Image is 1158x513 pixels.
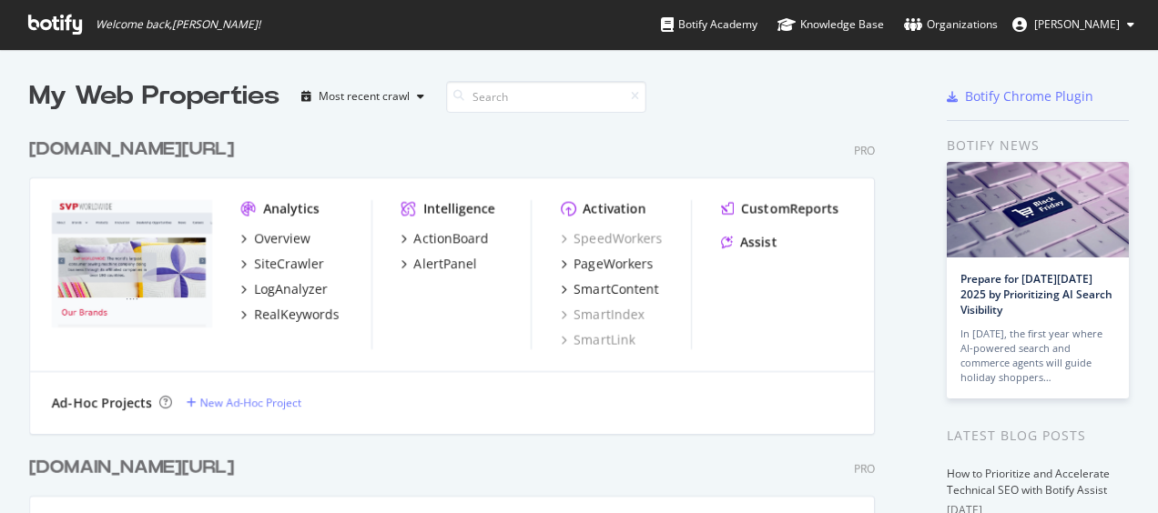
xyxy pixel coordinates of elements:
[854,143,875,158] div: Pro
[29,136,241,163] a: [DOMAIN_NAME][URL]
[52,394,152,412] div: Ad-Hoc Projects
[661,15,757,34] div: Botify Academy
[423,200,495,218] div: Intelligence
[96,17,260,32] span: Welcome back, [PERSON_NAME] !
[29,78,279,115] div: My Web Properties
[29,136,234,163] div: [DOMAIN_NAME][URL]
[947,466,1110,498] a: How to Prioritize and Accelerate Technical SEO with Botify Assist
[200,395,301,410] div: New Ad-Hoc Project
[29,455,234,481] div: [DOMAIN_NAME][URL]
[777,15,884,34] div: Knowledge Base
[947,426,1129,446] div: Latest Blog Posts
[241,255,324,273] a: SiteCrawler
[254,255,324,273] div: SiteCrawler
[960,271,1112,317] a: Prepare for [DATE][DATE] 2025 by Prioritizing AI Search Visibility
[254,306,340,324] div: RealKeywords
[29,455,241,481] a: [DOMAIN_NAME][URL]
[263,200,320,218] div: Analytics
[294,82,432,111] button: Most recent crawl
[947,87,1093,106] a: Botify Chrome Plugin
[721,200,838,218] a: CustomReports
[947,162,1129,257] img: Prepare for Black Friday 2025 by Prioritizing AI Search Visibility
[561,229,662,247] a: SpeedWorkers
[401,229,489,247] a: ActionBoard
[947,136,1129,156] div: Botify news
[414,229,489,247] div: ActionBoard
[414,255,477,273] div: AlertPanel
[561,331,635,349] a: SmartLink
[254,229,310,247] div: Overview
[1034,16,1120,32] span: Helena Ellström
[561,306,644,324] a: SmartIndex
[721,233,777,251] a: Assist
[741,200,838,218] div: CustomReports
[960,327,1115,385] div: In [DATE], the first year where AI-powered search and commerce agents will guide holiday shoppers…
[965,87,1093,106] div: Botify Chrome Plugin
[254,280,328,298] div: LogAnalyzer
[854,461,875,477] div: Pro
[319,91,410,102] div: Most recent crawl
[561,280,658,298] a: SmartContent
[998,10,1149,39] button: [PERSON_NAME]
[241,306,340,324] a: RealKeywords
[574,255,653,273] div: PageWorkers
[52,200,212,328] img: www.svpworldwide.com/
[740,233,777,251] div: Assist
[904,15,998,34] div: Organizations
[241,280,328,298] a: LogAnalyzer
[241,229,310,247] a: Overview
[401,255,477,273] a: AlertPanel
[187,395,301,410] a: New Ad-Hoc Project
[561,255,653,273] a: PageWorkers
[446,81,646,113] input: Search
[574,280,658,298] div: SmartContent
[583,200,645,218] div: Activation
